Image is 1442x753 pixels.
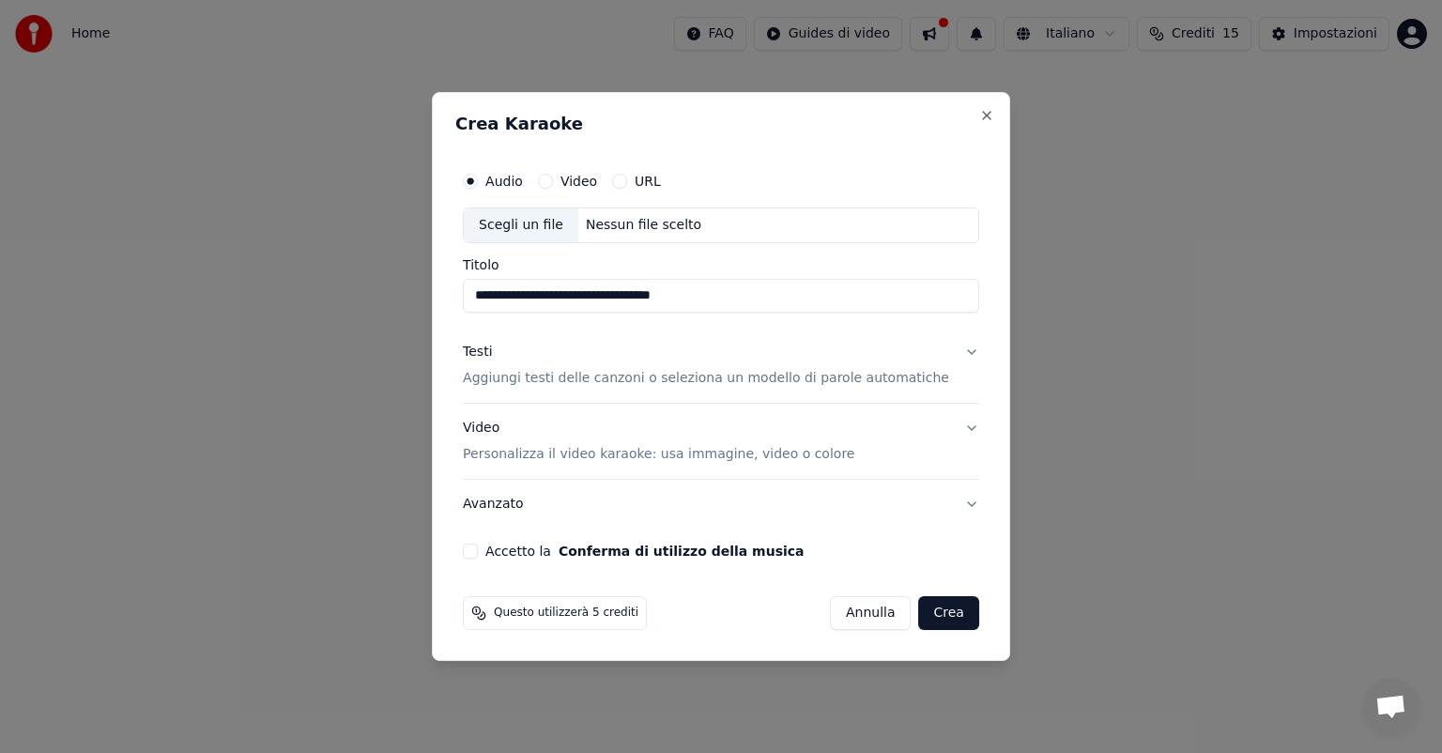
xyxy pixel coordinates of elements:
button: Annulla [830,596,912,630]
label: Accetto la [485,545,804,558]
label: Audio [485,175,523,188]
button: Accetto la [559,545,805,558]
label: URL [635,175,661,188]
button: Crea [919,596,979,630]
span: Questo utilizzerà 5 crediti [494,606,638,621]
p: Personalizza il video karaoke: usa immagine, video o colore [463,445,854,464]
button: TestiAggiungi testi delle canzoni o seleziona un modello di parole automatiche [463,328,979,403]
label: Video [560,175,597,188]
p: Aggiungi testi delle canzoni o seleziona un modello di parole automatiche [463,369,949,388]
div: Scegli un file [464,208,578,242]
button: VideoPersonalizza il video karaoke: usa immagine, video o colore [463,404,979,479]
div: Testi [463,343,492,361]
h2: Crea Karaoke [455,115,987,132]
button: Avanzato [463,480,979,529]
div: Video [463,419,854,464]
div: Nessun file scelto [578,216,709,235]
label: Titolo [463,258,979,271]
